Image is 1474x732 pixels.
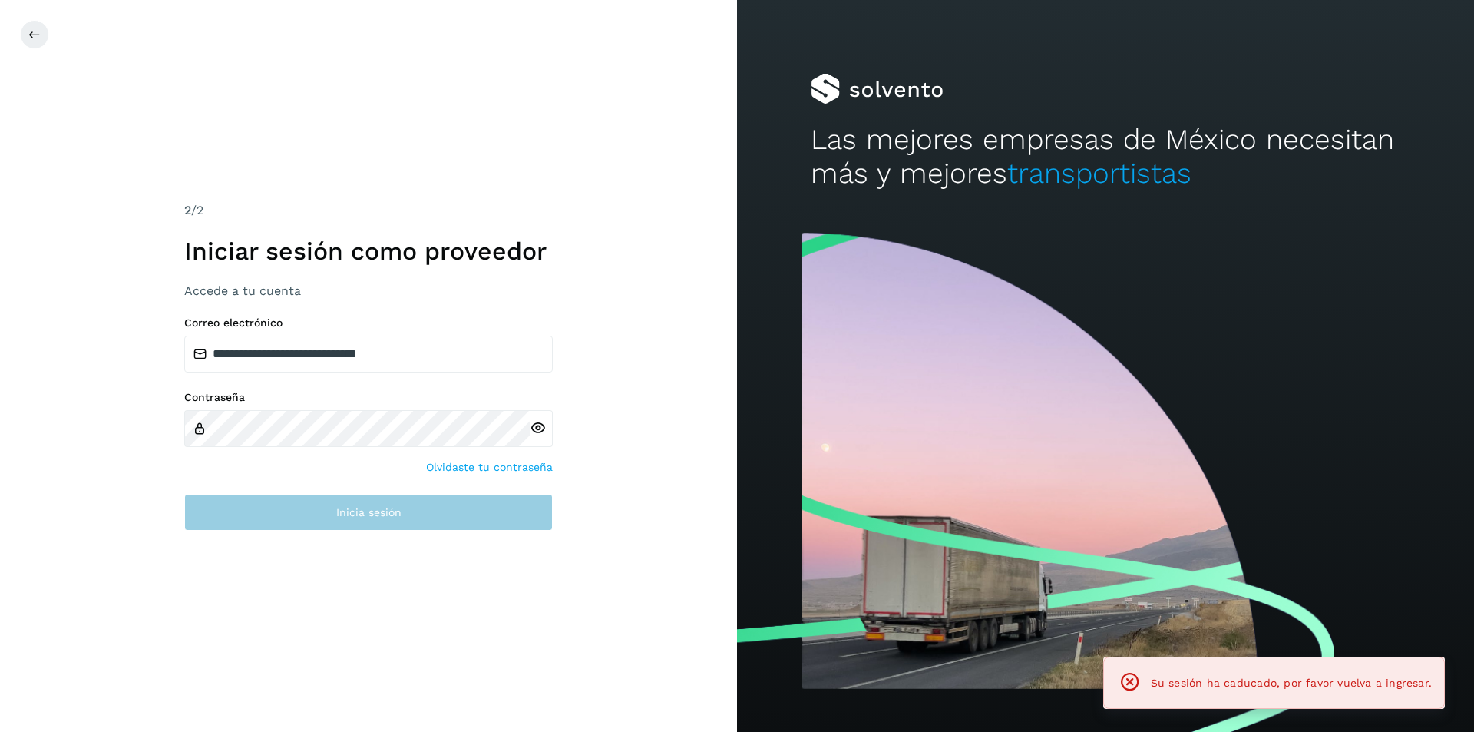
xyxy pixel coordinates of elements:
[184,283,553,298] h3: Accede a tu cuenta
[184,201,553,220] div: /2
[184,203,191,217] span: 2
[811,123,1400,191] h2: Las mejores empresas de México necesitan más y mejores
[426,459,553,475] a: Olvidaste tu contraseña
[184,494,553,531] button: Inicia sesión
[184,316,553,330] label: Correo electrónico
[1151,677,1432,689] span: Su sesión ha caducado, por favor vuelva a ingresar.
[336,507,402,518] span: Inicia sesión
[184,237,553,266] h1: Iniciar sesión como proveedor
[1007,157,1191,190] span: transportistas
[184,391,553,404] label: Contraseña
